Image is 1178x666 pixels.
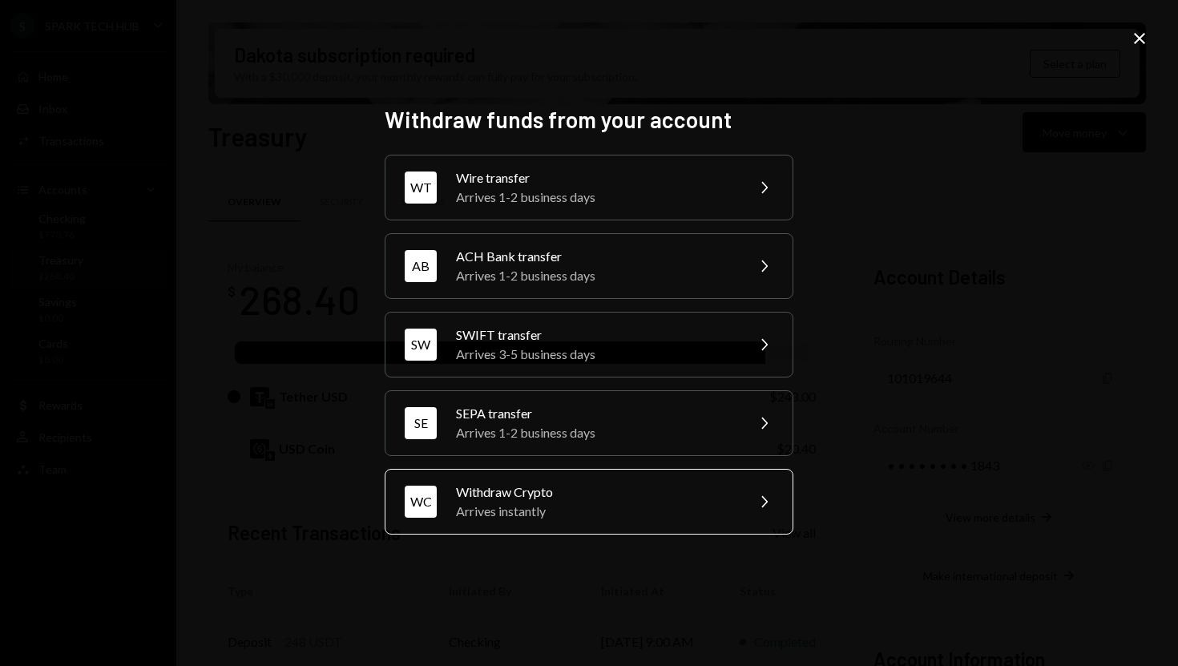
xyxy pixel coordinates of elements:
[405,250,437,282] div: AB
[385,390,793,456] button: SESEPA transferArrives 1-2 business days
[385,104,793,135] h2: Withdraw funds from your account
[456,502,735,521] div: Arrives instantly
[385,469,793,535] button: WCWithdraw CryptoArrives instantly
[385,155,793,220] button: WTWire transferArrives 1-2 business days
[456,266,735,285] div: Arrives 1-2 business days
[405,329,437,361] div: SW
[405,407,437,439] div: SE
[385,233,793,299] button: ABACH Bank transferArrives 1-2 business days
[405,172,437,204] div: WT
[385,312,793,377] button: SWSWIFT transferArrives 3-5 business days
[456,325,735,345] div: SWIFT transfer
[456,188,735,207] div: Arrives 1-2 business days
[456,345,735,364] div: Arrives 3-5 business days
[405,486,437,518] div: WC
[456,482,735,502] div: Withdraw Crypto
[456,247,735,266] div: ACH Bank transfer
[456,404,735,423] div: SEPA transfer
[456,423,735,442] div: Arrives 1-2 business days
[456,168,735,188] div: Wire transfer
